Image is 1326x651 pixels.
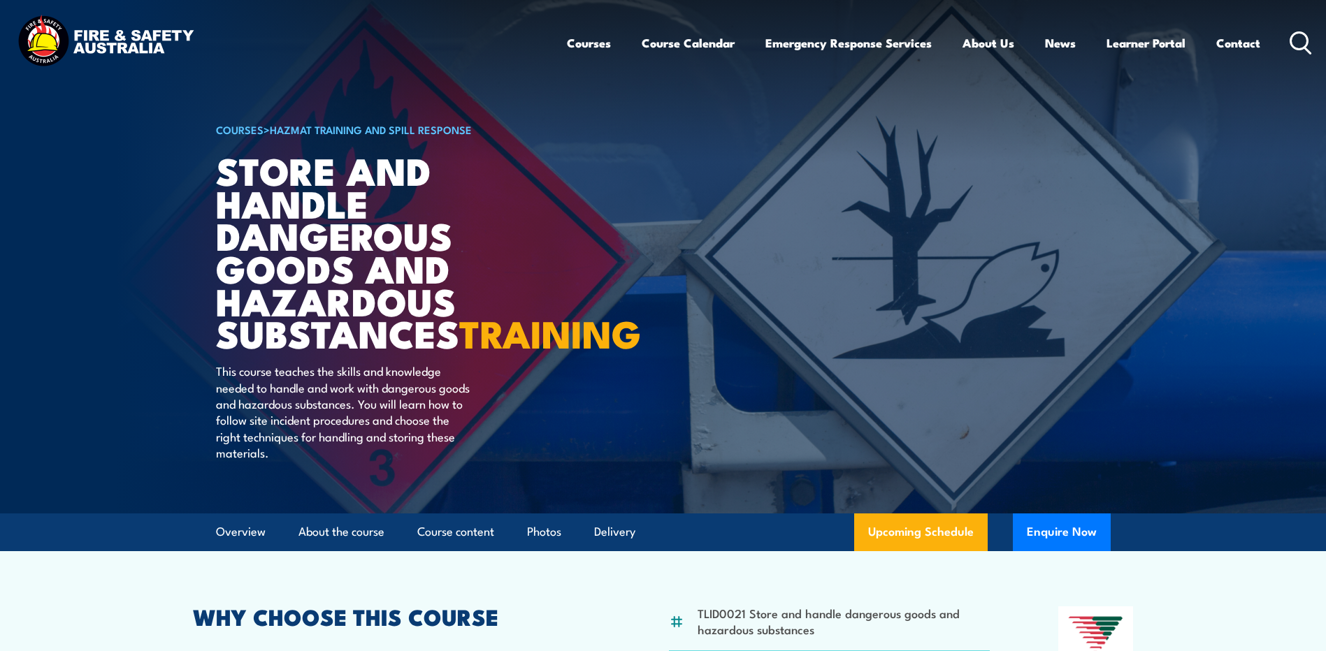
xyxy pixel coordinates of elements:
[216,363,471,460] p: This course teaches the skills and knowledge needed to handle and work with dangerous goods and h...
[298,513,384,550] a: About the course
[216,513,266,550] a: Overview
[594,513,635,550] a: Delivery
[765,24,932,61] a: Emergency Response Services
[216,154,561,349] h1: Store And Handle Dangerous Goods and Hazardous Substances
[193,606,601,626] h2: WHY CHOOSE THIS COURSE
[854,513,988,551] a: Upcoming Schedule
[216,121,561,138] h6: >
[1013,513,1111,551] button: Enquire Now
[216,122,264,137] a: COURSES
[698,605,990,638] li: TLID0021 Store and handle dangerous goods and hazardous substances
[417,513,494,550] a: Course content
[459,303,641,361] strong: TRAINING
[527,513,561,550] a: Photos
[1045,24,1076,61] a: News
[963,24,1014,61] a: About Us
[567,24,611,61] a: Courses
[1216,24,1260,61] a: Contact
[270,122,472,137] a: HAZMAT Training and Spill Response
[1107,24,1186,61] a: Learner Portal
[642,24,735,61] a: Course Calendar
